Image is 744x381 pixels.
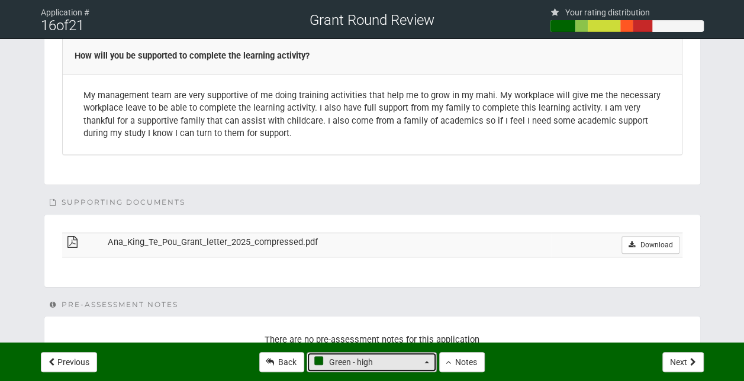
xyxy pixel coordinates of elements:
span: 16 [41,17,56,34]
span: Green - high [314,356,421,368]
a: Download [621,236,679,254]
button: Green - high [307,352,437,372]
button: Next [662,352,704,372]
div: Your rating distribution [550,7,704,15]
b: How will you be supported to complete the learning activity? [75,50,310,61]
td: Ana_King_Te_Pou_Grant_letter_2025_compressed.pdf [105,233,551,257]
div: of [41,20,195,31]
div: Application # [41,7,195,15]
div: Pre-Assessment notes [50,299,701,310]
div: Supporting Documents [50,197,701,208]
a: Back [259,352,304,372]
button: Previous [41,352,97,372]
td: My management team are very supportive of me doing training activities that help me to grow in my... [63,75,682,155]
div: There are no pre-assessment notes for this application [62,334,682,345]
button: Notes [439,352,485,372]
span: 21 [69,17,84,34]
